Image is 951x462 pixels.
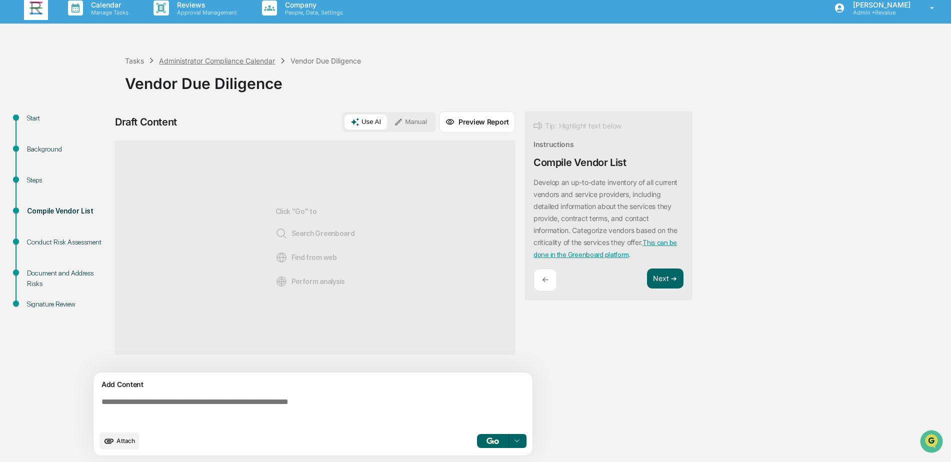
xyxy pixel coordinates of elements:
[275,251,287,263] img: Web
[845,9,915,16] p: Admin • Revalue
[388,114,433,129] button: Manual
[99,169,121,177] span: Pylon
[125,66,946,92] div: Vendor Due Diligence
[27,237,109,247] div: Conduct Risk Assessment
[116,437,135,444] span: Attach
[275,227,355,239] span: Search Greenboard
[277,0,348,9] p: Company
[27,144,109,154] div: Background
[344,114,387,129] button: Use AI
[70,169,121,177] a: Powered byPylon
[533,140,574,148] div: Instructions
[533,178,677,258] p: Develop an up-to-date inventory of all current vendors and service providers, including detailed ...
[159,56,275,65] div: Administrator Compliance Calendar
[275,227,287,239] img: Search
[486,437,498,444] img: Go
[533,120,621,132] div: Tip: Highlight text below
[115,116,177,128] div: Draft Content
[27,268,109,289] div: Document and Address Risks
[275,251,337,263] span: Find from web
[34,76,164,86] div: Start new chat
[542,275,548,284] p: ←
[125,56,144,65] div: Tasks
[10,127,18,135] div: 🖐️
[83,0,133,9] p: Calendar
[533,156,626,168] div: Compile Vendor List
[27,206,109,216] div: Compile Vendor List
[290,56,361,65] div: Vendor Due Diligence
[82,126,124,136] span: Attestations
[477,434,509,448] button: Go
[99,432,139,449] button: upload document
[68,122,128,140] a: 🗄️Attestations
[20,145,63,155] span: Data Lookup
[169,9,242,16] p: Approval Management
[27,175,109,185] div: Steps
[6,141,67,159] a: 🔎Data Lookup
[275,275,345,287] span: Perform analysis
[919,429,946,456] iframe: Open customer support
[10,146,18,154] div: 🔎
[27,299,109,309] div: Signature Review
[10,76,28,94] img: 1746055101610-c473b297-6a78-478c-a979-82029cc54cd1
[439,111,515,132] button: Preview Report
[647,268,683,289] button: Next ➔
[72,127,80,135] div: 🗄️
[275,275,287,287] img: Analysis
[169,0,242,9] p: Reviews
[845,0,915,9] p: [PERSON_NAME]
[6,122,68,140] a: 🖐️Preclearance
[10,21,182,37] p: How can we help?
[277,9,348,16] p: People, Data, Settings
[99,378,526,390] div: Add Content
[533,238,677,258] a: This can be done in the Greenboard platform
[34,86,126,94] div: We're available if you need us!
[20,126,64,136] span: Preclearance
[83,9,133,16] p: Manage Tasks
[170,79,182,91] button: Start new chat
[275,157,355,338] div: Click "Go" to
[27,113,109,123] div: Start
